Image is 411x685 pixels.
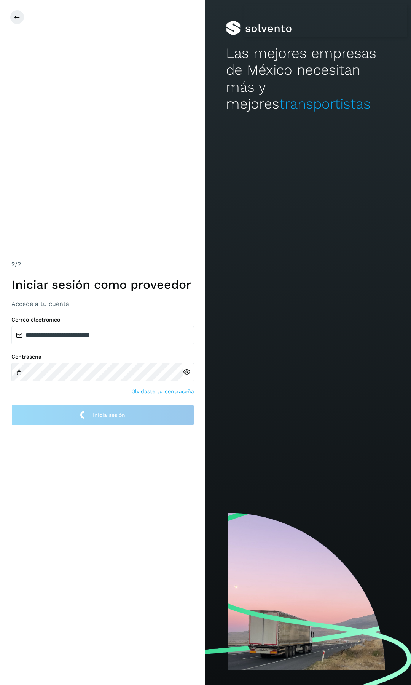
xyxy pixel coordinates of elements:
[279,96,371,112] span: transportistas
[11,405,194,426] button: Inicia sesión
[93,412,125,418] span: Inicia sesión
[11,261,15,268] span: 2
[11,277,194,292] h1: Iniciar sesión como proveedor
[11,260,194,269] div: /2
[11,300,194,307] h3: Accede a tu cuenta
[226,45,390,113] h2: Las mejores empresas de México necesitan más y mejores
[131,387,194,395] a: Olvidaste tu contraseña
[11,317,194,323] label: Correo electrónico
[11,354,194,360] label: Contraseña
